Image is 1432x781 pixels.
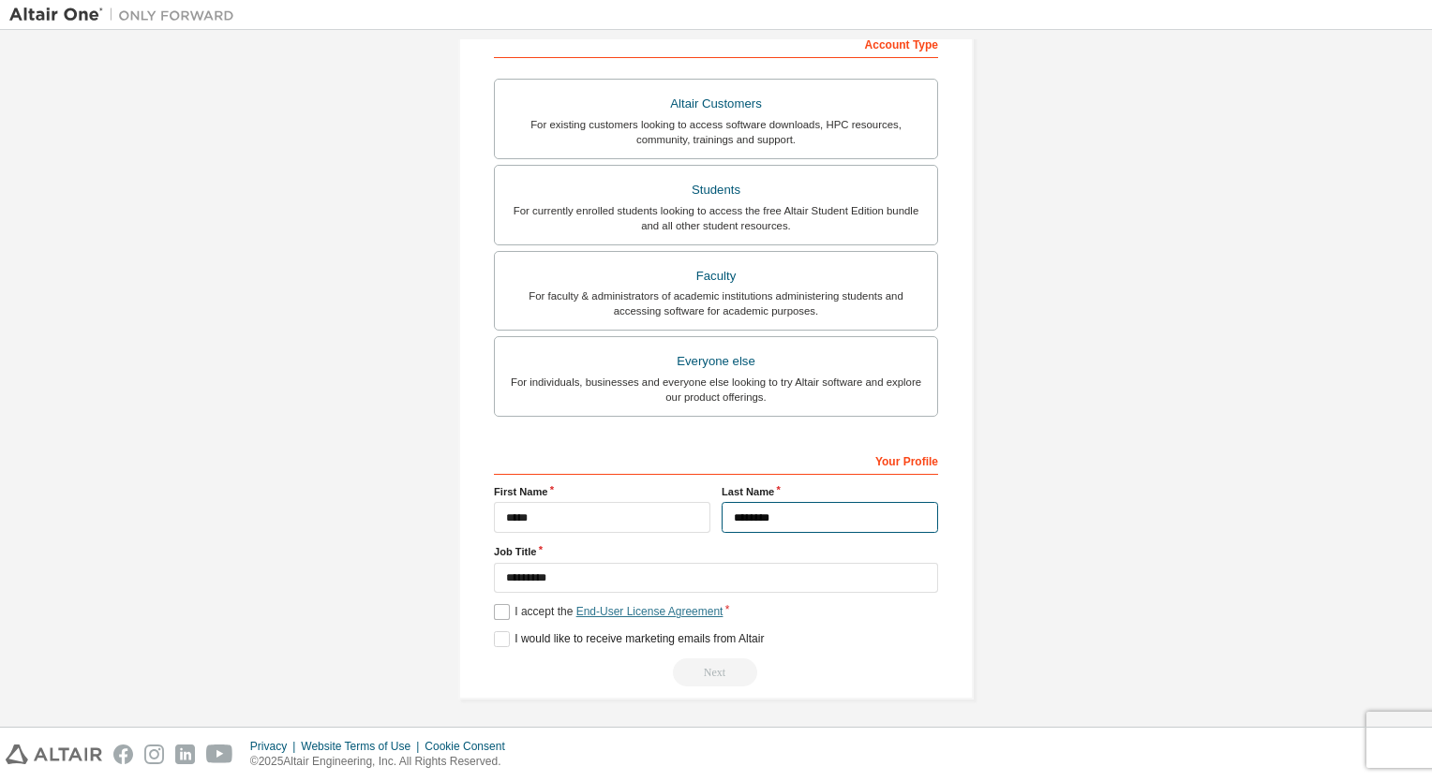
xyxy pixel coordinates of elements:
label: First Name [494,484,710,499]
div: Cookie Consent [425,739,515,754]
img: Altair One [9,6,244,24]
div: For faculty & administrators of academic institutions administering students and accessing softwa... [506,288,926,318]
label: Job Title [494,544,938,559]
img: facebook.svg [113,744,133,764]
label: I would like to receive marketing emails from Altair [494,631,764,647]
div: Privacy [250,739,301,754]
div: Please wait while checking email ... [494,658,938,686]
div: Account Type [494,28,938,58]
img: linkedin.svg [175,744,195,764]
div: Everyone else [506,348,926,375]
img: youtube.svg [206,744,233,764]
div: Students [506,177,926,203]
p: © 2025 Altair Engineering, Inc. All Rights Reserved. [250,754,516,770]
label: I accept the [494,604,723,620]
div: For existing customers looking to access software downloads, HPC resources, community, trainings ... [506,117,926,147]
div: Faculty [506,263,926,289]
div: Altair Customers [506,91,926,117]
a: End-User License Agreement [576,605,723,618]
div: Your Profile [494,445,938,475]
div: Website Terms of Use [301,739,425,754]
img: altair_logo.svg [6,744,102,764]
label: Last Name [722,484,938,499]
div: For individuals, businesses and everyone else looking to try Altair software and explore our prod... [506,375,926,405]
div: For currently enrolled students looking to access the free Altair Student Edition bundle and all ... [506,203,926,233]
img: instagram.svg [144,744,164,764]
